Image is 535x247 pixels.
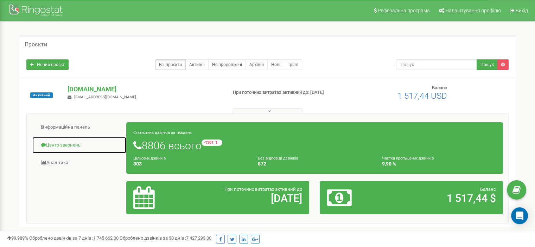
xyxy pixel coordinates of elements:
[233,89,345,96] p: При поточних витратах активний до: [DATE]
[133,161,247,167] h4: 303
[246,59,268,70] a: Архівні
[133,139,496,151] h1: 8806 всього
[382,161,496,167] h4: 9,90 %
[93,235,119,241] u: 1 745 662,00
[193,193,302,204] h2: [DATE]
[396,59,477,70] input: Пошук
[120,235,211,241] span: Оброблено дзвінків за 30 днів :
[25,41,47,48] h5: Проєкти
[202,139,222,146] small: -1301
[258,161,372,167] h4: 872
[133,130,192,135] small: Статистика дзвінків за тиждень
[477,59,498,70] button: Пошук
[397,91,447,101] span: 1 517,44 USD
[74,95,136,99] span: [EMAIL_ADDRESS][DOMAIN_NAME]
[185,59,209,70] a: Активні
[387,193,496,204] h2: 1 517,44 $
[382,156,434,161] small: Частка пропущених дзвінків
[267,59,284,70] a: Нові
[29,235,119,241] span: Оброблено дзвінків за 7 днів :
[32,154,127,171] a: Аналiтика
[32,137,127,154] a: Центр звернень
[32,119,127,136] a: Інформаційна панель
[155,59,186,70] a: Всі проєкти
[378,8,430,13] span: Реферальна програма
[186,235,211,241] u: 7 427 293,00
[26,59,69,70] a: Новий проєкт
[480,187,496,192] span: Баланс
[30,92,53,98] span: Активний
[133,156,166,161] small: Цільових дзвінків
[68,85,221,94] p: [DOMAIN_NAME]
[258,156,298,161] small: Без відповіді дзвінків
[208,59,246,70] a: Не продовжені
[516,8,528,13] span: Вихід
[284,59,302,70] a: Тріал
[445,8,501,13] span: Налаштування профілю
[432,85,447,90] span: Баланс
[511,207,528,224] div: Open Intercom Messenger
[224,187,302,192] span: При поточних витратах активний до
[7,235,28,241] span: 99,989%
